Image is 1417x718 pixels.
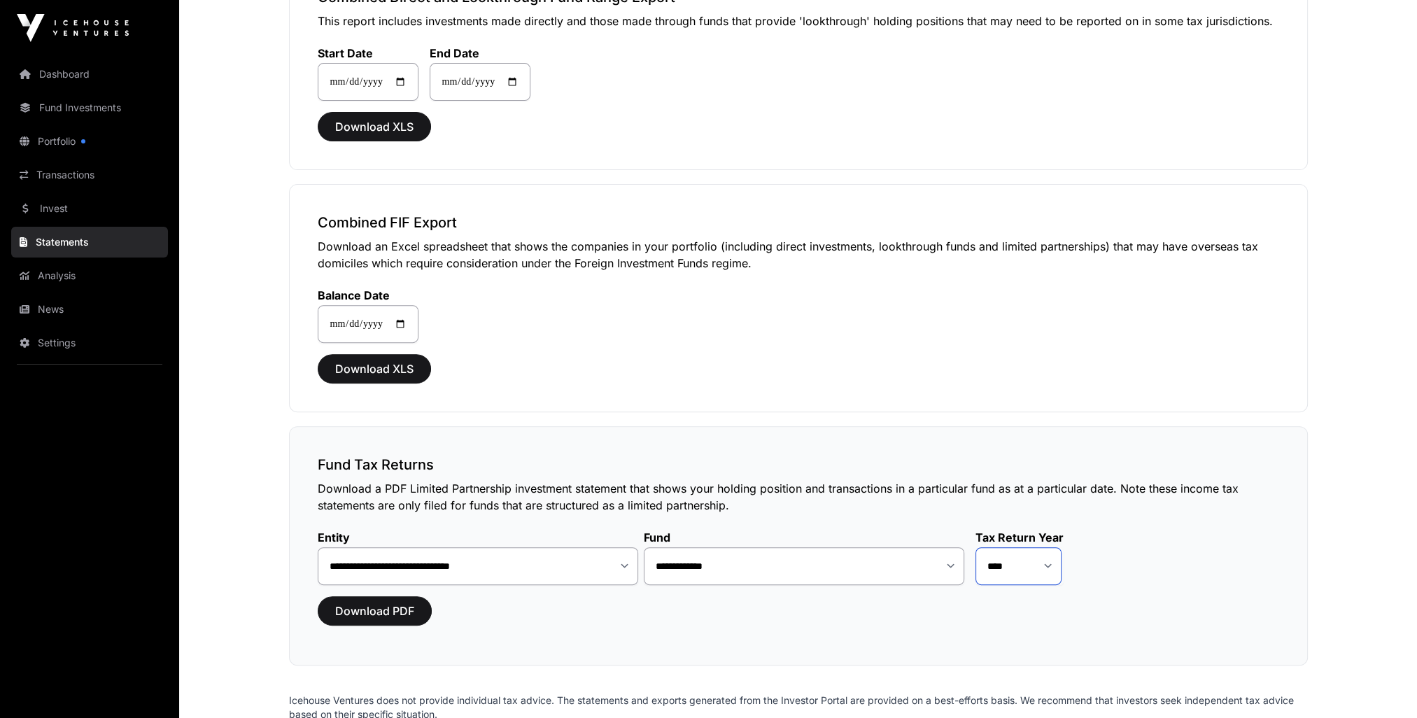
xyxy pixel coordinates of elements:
a: Fund Investments [11,92,168,123]
span: Download PDF [335,603,414,619]
label: Entity [318,530,638,544]
span: Download XLS [335,360,414,377]
p: This report includes investments made directly and those made through funds that provide 'lookthr... [318,13,1279,29]
a: Dashboard [11,59,168,90]
p: Download an Excel spreadsheet that shows the companies in your portfolio (including direct invest... [318,238,1279,272]
a: Statements [11,227,168,258]
label: Fund [644,530,964,544]
p: Download a PDF Limited Partnership investment statement that shows your holding position and tran... [318,480,1279,514]
button: Download PDF [318,596,432,626]
label: Balance Date [318,288,418,302]
h3: Combined FIF Export [318,213,1279,232]
iframe: Chat Widget [1347,651,1417,718]
label: End Date [430,46,530,60]
a: Analysis [11,260,168,291]
h3: Fund Tax Returns [318,455,1279,474]
a: Settings [11,328,168,358]
a: Invest [11,193,168,224]
button: Download XLS [318,112,431,141]
img: Icehouse Ventures Logo [17,14,129,42]
a: Transactions [11,160,168,190]
label: Start Date [318,46,418,60]
span: Download XLS [335,118,414,135]
a: Portfolio [11,126,168,157]
button: Download XLS [318,354,431,383]
a: News [11,294,168,325]
label: Tax Return Year [975,530,1064,544]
